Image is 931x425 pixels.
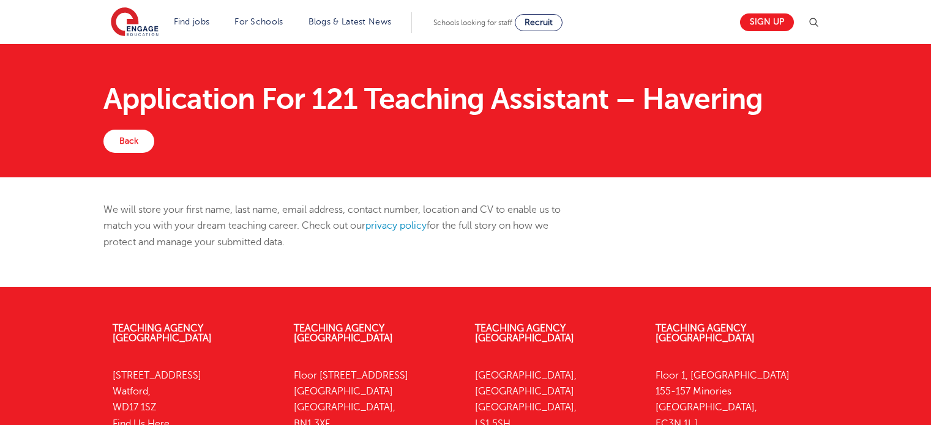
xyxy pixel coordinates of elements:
[111,7,159,38] img: Engage Education
[515,14,563,31] a: Recruit
[103,130,154,153] a: Back
[103,202,580,250] p: We will store your first name, last name, email address, contact number, location and CV to enabl...
[740,13,794,31] a: Sign up
[174,17,210,26] a: Find jobs
[113,323,212,344] a: Teaching Agency [GEOGRAPHIC_DATA]
[103,84,828,114] h1: Application For 121 Teaching Assistant – Havering
[294,323,393,344] a: Teaching Agency [GEOGRAPHIC_DATA]
[308,17,392,26] a: Blogs & Latest News
[475,323,574,344] a: Teaching Agency [GEOGRAPHIC_DATA]
[525,18,553,27] span: Recruit
[234,17,283,26] a: For Schools
[433,18,512,27] span: Schools looking for staff
[656,323,755,344] a: Teaching Agency [GEOGRAPHIC_DATA]
[365,220,427,231] a: privacy policy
